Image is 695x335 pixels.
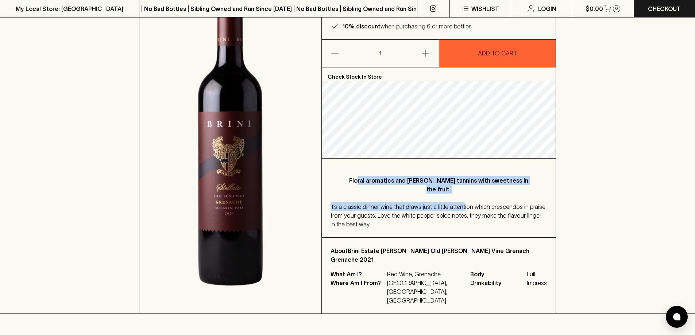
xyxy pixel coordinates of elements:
span: Body [470,270,525,278]
p: Checkout [648,4,681,13]
img: bubble-icon [673,313,680,320]
b: 10% discount [342,23,381,30]
p: Wishlist [471,4,499,13]
p: 0 [615,7,618,11]
span: Impress [527,278,547,287]
p: What Am I? [331,270,385,278]
p: Login [538,4,556,13]
p: ADD TO CART [478,49,517,58]
span: Full [527,270,547,278]
p: About Brini Estate [PERSON_NAME] Old [PERSON_NAME] Vine Grenach Grenache 2021 [331,246,547,264]
p: Where Am I From? [331,278,385,305]
p: Red Wine, Grenache [387,270,462,278]
p: Floral aromatics and [PERSON_NAME] tannins with sweetness in the fruit. [345,176,532,194]
p: Check Stock In Store [322,67,556,81]
p: [GEOGRAPHIC_DATA], [GEOGRAPHIC_DATA], [GEOGRAPHIC_DATA] [387,278,462,305]
span: It’s a classic dinner wine that draws just a little attention which crescendos in praise from you... [331,203,545,227]
p: 1 [371,40,389,67]
p: My Local Store: [GEOGRAPHIC_DATA] [16,4,123,13]
button: ADD TO CART [439,40,556,67]
p: when purchasing 6 or more bottles [342,22,472,31]
span: Drinkability [470,278,525,287]
p: $0.00 [586,4,603,13]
